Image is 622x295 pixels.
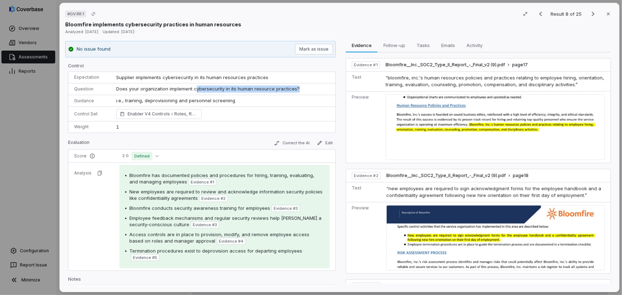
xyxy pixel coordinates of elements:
p: Control Set [74,111,105,117]
p: Question [74,86,105,92]
span: Evidence # 1 [354,62,377,68]
span: 1 [116,124,119,130]
span: Supplier implements cybersecurity in its human resources practices [116,74,268,80]
p: Evaluation [68,140,89,148]
p: Notes [68,276,336,285]
span: Defined [132,152,153,160]
span: Bloomfire__Inc._SOC2_Type_II_Report_-_Final_v2 (9).pdf [385,62,505,68]
span: Bloomfire conducts security awareness training for employees [129,205,270,211]
span: Enabler V4 Controls Roles, Responsibilities, and Authorities [127,110,198,118]
p: Bloomfire implements cybersecurity practices in human resources [65,21,241,28]
button: Mark as issue [295,44,333,55]
p: Guidance [74,98,105,104]
span: Evidence # 4 [219,238,243,244]
td: Text [346,182,383,202]
p: Expectation [74,74,105,80]
img: 646458c52d154498b9663a535d9cfa71_original.jpg_w1200.jpg [385,94,605,160]
span: Updated: [DATE] [103,29,134,34]
img: c7fd6cf752f6455e95e984e0987befa7_original.jpg_w1200.jpg [386,205,605,270]
span: # GV.RR.1 [67,11,84,17]
button: Bloomfire__Inc._SOC2_Type_II_Report_-_Final_v2 (9).pdfpage22 [386,283,529,289]
span: Follow-up [380,41,408,50]
span: Access controls are in place to provision, modify, and remove employee access based on roles and ... [129,232,309,244]
span: Bloomfire has documented policies and procedures for hiring, training, evaluating, and managing e... [129,172,314,185]
span: page 22 [513,283,529,289]
button: Next result [586,10,600,18]
span: Termination procedures exist to deprovision access for departing employees [129,248,302,254]
button: Copy link [87,7,100,20]
span: Evidence # 3 [193,222,217,228]
td: Preview [346,91,382,163]
span: Analyzed: [DATE] [65,29,98,34]
span: Evidence [349,41,374,50]
button: 2.0Defined [119,152,161,160]
p: Result 8 of 25 [550,10,583,18]
span: Emails [438,41,458,50]
p: Score [74,153,108,159]
span: “new employees are required to sign acknowledgment forms for the employee handbook and a confiden... [386,186,601,198]
p: Analysis [74,170,92,176]
span: “bloomfire, inc.'s human resources policies and practices relating to employee hiring, orientatio... [385,75,604,88]
button: Previous result [533,10,548,18]
p: No issue found [77,46,110,53]
span: Evidence # 1 [191,179,214,185]
span: Evidence # 3 [354,283,378,289]
td: Text [346,71,382,91]
button: Bloomfire__Inc._SOC2_Type_II_Report_-_Final_v2 (9).pdfpage17 [385,62,528,68]
span: Bloomfire__Inc._SOC2_Type_II_Report_-_Final_v2 (9).pdf [386,173,505,178]
span: New employees are required to review and acknowledge information security policies like confident... [129,189,323,201]
span: Does your organization implement cybersecurity in its human resource practices? [116,86,299,92]
span: Evidence # 2 [201,196,226,201]
span: Employee feedback mechanisms and regular security reviews help [PERSON_NAME] a security-conscious... [129,215,322,227]
p: i.e., training, deprovisioning and personnel screening [116,97,330,104]
span: Bloomfire__Inc._SOC2_Type_II_Report_-_Final_v2 (9).pdf [386,283,505,289]
span: Activity [464,41,485,50]
span: Evidence # 5 [133,255,157,260]
span: Evidence # 3 [274,206,298,211]
p: Weight [74,124,105,130]
span: Evidence # 2 [354,173,378,178]
span: page 17 [512,62,528,68]
button: Correct the AI [271,139,313,147]
button: Bloomfire__Inc._SOC2_Type_II_Report_-_Final_v2 (9).pdfpage18 [386,173,528,179]
p: Control [68,63,336,72]
span: Tasks [414,41,433,50]
td: Preview [346,202,383,273]
button: Edit [314,139,336,147]
span: page 18 [513,173,528,178]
